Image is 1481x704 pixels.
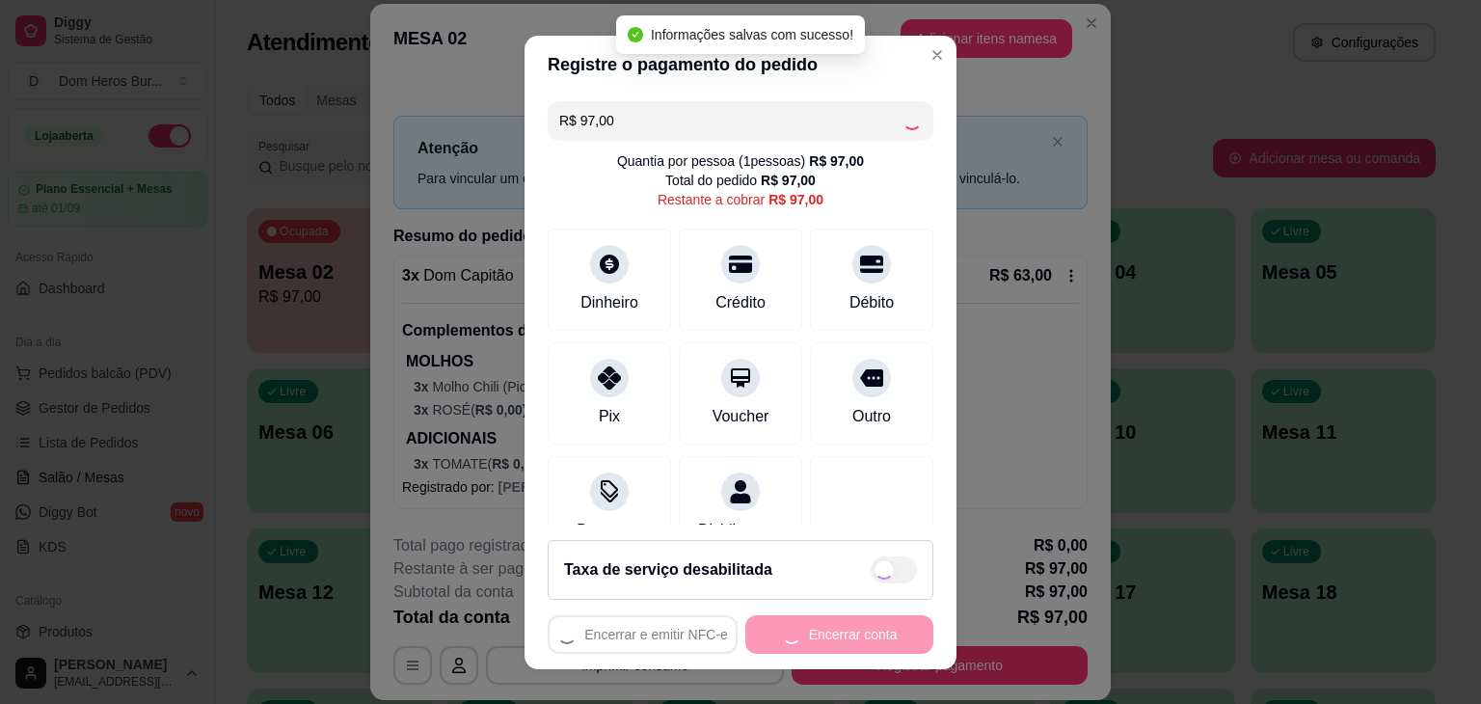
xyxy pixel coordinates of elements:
span: Informações salvas com sucesso! [651,27,853,42]
span: check-circle [628,27,643,42]
div: R$ 97,00 [768,190,823,209]
input: Ex.: hambúrguer de cordeiro [559,101,902,140]
div: Débito [849,291,894,314]
div: Dinheiro [580,291,638,314]
div: Dividir conta [698,519,783,542]
h2: Taxa de serviço desabilitada [564,558,772,582]
div: Voucher [713,405,769,428]
div: Total do pedido [665,171,816,190]
div: R$ 97,00 [761,171,816,190]
div: Pix [599,405,620,428]
div: Outro [852,405,891,428]
div: R$ 97,00 [809,151,864,171]
header: Registre o pagamento do pedido [525,36,956,94]
div: Quantia por pessoa ( 1 pessoas) [617,151,864,171]
div: Loading [902,111,922,130]
div: Restante a cobrar [658,190,823,209]
button: Close [922,40,953,70]
div: Crédito [715,291,766,314]
div: Desconto [577,519,642,542]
